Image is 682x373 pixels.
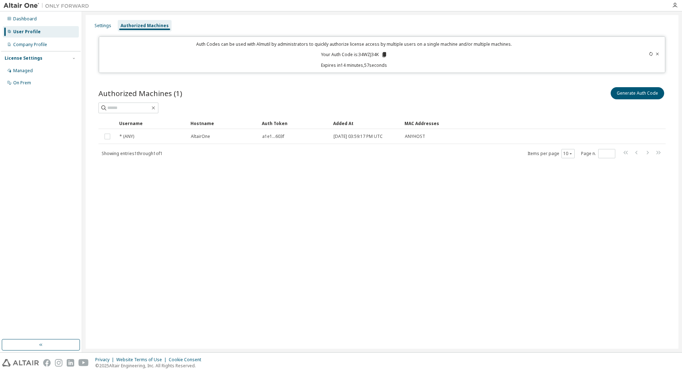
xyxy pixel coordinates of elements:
[121,23,169,29] div: Authorized Machines
[13,42,47,48] div: Company Profile
[528,149,575,158] span: Items per page
[95,357,116,363] div: Privacy
[563,151,573,156] button: 10
[103,62,605,68] p: Expires in 14 minutes, 57 seconds
[13,16,37,22] div: Dashboard
[262,118,327,129] div: Auth Token
[95,23,111,29] div: Settings
[78,359,89,367] img: youtube.svg
[333,118,399,129] div: Added At
[55,359,62,367] img: instagram.svg
[190,118,256,129] div: Hostname
[404,118,593,129] div: MAC Addresses
[191,134,210,139] span: AltairOne
[103,41,605,47] p: Auth Codes can be used with Almutil by administrators to quickly authorize license access by mult...
[581,149,615,158] span: Page n.
[102,150,163,156] span: Showing entries 1 through 1 of 1
[43,359,51,367] img: facebook.svg
[67,359,74,367] img: linkedin.svg
[119,134,134,139] span: * (ANY)
[2,359,39,367] img: altair_logo.svg
[13,80,31,86] div: On Prem
[116,357,169,363] div: Website Terms of Use
[119,118,185,129] div: Username
[13,68,33,74] div: Managed
[4,2,93,9] img: Altair One
[334,134,383,139] span: [DATE] 03:59:17 PM UTC
[262,134,284,139] span: a1e1...603f
[98,88,182,98] span: Authorized Machines (1)
[321,51,387,58] p: Your Auth Code is: 34WZJ34K
[5,55,42,61] div: License Settings
[611,87,664,99] button: Generate Auth Code
[405,134,425,139] span: ANYHOST
[169,357,205,363] div: Cookie Consent
[95,363,205,369] p: © 2025 Altair Engineering, Inc. All Rights Reserved.
[13,29,41,35] div: User Profile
